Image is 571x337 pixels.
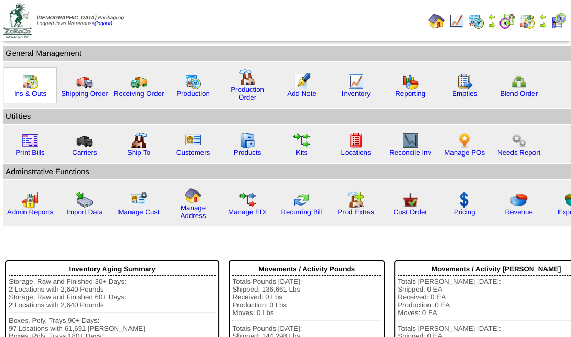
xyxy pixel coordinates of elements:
img: cust_order.png [402,191,419,208]
img: po.png [456,132,473,149]
a: Customers [176,149,210,157]
a: Locations [341,149,371,157]
img: truck3.gif [76,132,93,149]
span: Logged in as Warehouse [37,15,124,27]
div: Movements / Activity Pounds [232,262,381,276]
a: Recurring Bill [281,208,322,216]
img: reconcile.gif [293,191,310,208]
a: Needs Report [497,149,540,157]
a: Manage Address [181,204,206,220]
img: arrowright.gif [487,21,496,29]
a: Receiving Order [114,90,164,98]
img: invoice2.gif [22,132,39,149]
a: Reporting [395,90,425,98]
img: line_graph2.gif [402,132,419,149]
img: calendarcustomer.gif [550,13,567,29]
img: graph.gif [402,73,419,90]
img: pie_chart.png [510,191,527,208]
img: calendarblend.gif [499,13,516,29]
a: Kits [296,149,307,157]
img: prodextras.gif [348,191,364,208]
a: Revenue [505,208,532,216]
img: arrowright.gif [539,21,547,29]
img: locations.gif [348,132,364,149]
a: Add Note [287,90,316,98]
img: workflow.gif [293,132,310,149]
a: Prod Extras [338,208,374,216]
img: dollar.gif [456,191,473,208]
a: Carriers [72,149,97,157]
img: home.gif [185,187,201,204]
a: Production Order [231,86,264,101]
img: arrowleft.gif [487,13,496,21]
span: [DEMOGRAPHIC_DATA] Packaging [37,15,124,21]
a: Products [234,149,261,157]
img: calendarprod.gif [468,13,484,29]
a: Inventory [342,90,371,98]
a: Reconcile Inv [389,149,431,157]
a: Pricing [454,208,475,216]
img: line_graph.gif [348,73,364,90]
a: Production [176,90,210,98]
img: zoroco-logo-small.webp [3,3,32,38]
a: Shipping Order [61,90,108,98]
img: truck2.gif [130,73,147,90]
a: Ship To [127,149,150,157]
img: edi.gif [239,191,256,208]
img: managecust.png [129,191,149,208]
a: Empties [452,90,477,98]
a: Cust Order [393,208,427,216]
a: Manage Cust [118,208,159,216]
img: calendarinout.gif [22,73,39,90]
img: workorder.gif [456,73,473,90]
div: Inventory Aging Summary [9,262,216,276]
a: Manage POs [444,149,485,157]
a: Blend Order [500,90,538,98]
img: line_graph.gif [448,13,465,29]
img: calendarprod.gif [185,73,201,90]
img: cabinet.gif [239,132,256,149]
a: Ins & Outs [14,90,46,98]
img: customers.gif [185,132,201,149]
img: graph2.png [22,191,39,208]
a: Manage EDI [228,208,267,216]
a: Admin Reports [7,208,53,216]
img: calendarinout.gif [519,13,536,29]
img: factory.gif [239,69,256,86]
img: workflow.png [510,132,527,149]
a: (logout) [94,21,112,27]
img: truck.gif [76,73,93,90]
img: import.gif [76,191,93,208]
img: arrowleft.gif [539,13,547,21]
img: network.png [510,73,527,90]
img: factory2.gif [130,132,147,149]
a: Import Data [66,208,103,216]
img: home.gif [428,13,445,29]
a: Print Bills [16,149,45,157]
img: orders.gif [293,73,310,90]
